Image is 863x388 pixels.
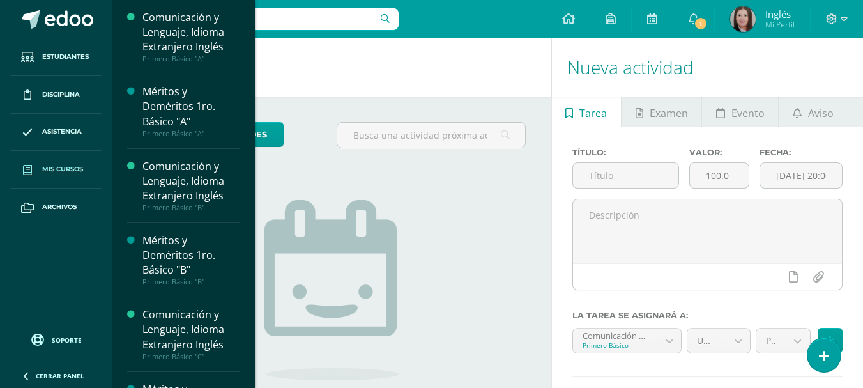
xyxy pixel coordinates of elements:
[779,97,847,127] a: Aviso
[572,148,679,157] label: Título:
[128,38,536,97] h1: Actividades
[583,341,648,350] div: Primero Básico
[731,98,765,128] span: Evento
[337,123,524,148] input: Busca una actividad próxima aquí...
[42,164,83,175] span: Mis cursos
[142,307,240,352] div: Comunicación y Lenguaje, Idioma Extranjero Inglés
[573,329,682,353] a: Comunicación y Lenguaje, Idioma Extranjero Inglés 'A'Primero Básico
[690,163,749,188] input: Puntos máximos
[694,17,708,31] span: 1
[622,97,701,127] a: Examen
[579,98,607,128] span: Tarea
[808,98,834,128] span: Aviso
[42,89,80,100] span: Disciplina
[10,189,102,226] a: Archivos
[42,127,82,137] span: Asistencia
[756,329,810,353] a: Parcial (10.0%)
[142,129,240,138] div: Primero Básico "A"
[52,336,82,345] span: Soporte
[730,6,756,32] img: e03ec1ec303510e8e6f60bf4728ca3bf.png
[760,163,842,188] input: Fecha de entrega
[142,84,240,137] a: Méritos y Deméritos 1ro. Básico "A"Primero Básico "A"
[572,311,843,320] label: La tarea se asignará a:
[552,97,621,127] a: Tarea
[264,200,399,380] img: no_activities.png
[766,329,776,353] span: Parcial (10.0%)
[697,329,716,353] span: Unidad 4
[15,330,97,348] a: Soporte
[765,19,795,30] span: Mi Perfil
[36,371,84,380] span: Cerrar panel
[142,352,240,361] div: Primero Básico "C"
[42,52,89,62] span: Estudiantes
[10,114,102,151] a: Asistencia
[583,329,648,341] div: Comunicación y Lenguaje, Idioma Extranjero Inglés 'A'
[689,148,749,157] label: Valor:
[142,233,240,286] a: Méritos y Deméritos 1ro. Básico "B"Primero Básico "B"
[142,277,240,286] div: Primero Básico "B"
[142,54,240,63] div: Primero Básico "A"
[142,159,240,203] div: Comunicación y Lenguaje, Idioma Extranjero Inglés
[573,163,678,188] input: Título
[142,10,240,63] a: Comunicación y Lenguaje, Idioma Extranjero InglésPrimero Básico "A"
[142,203,240,212] div: Primero Básico "B"
[687,329,750,353] a: Unidad 4
[650,98,688,128] span: Examen
[567,38,848,97] h1: Nueva actividad
[121,8,399,30] input: Busca un usuario...
[10,151,102,189] a: Mis cursos
[765,8,795,20] span: Inglés
[142,84,240,128] div: Méritos y Deméritos 1ro. Básico "A"
[702,97,778,127] a: Evento
[760,148,843,157] label: Fecha:
[142,307,240,361] a: Comunicación y Lenguaje, Idioma Extranjero InglésPrimero Básico "C"
[142,159,240,212] a: Comunicación y Lenguaje, Idioma Extranjero InglésPrimero Básico "B"
[10,38,102,76] a: Estudiantes
[142,233,240,277] div: Méritos y Deméritos 1ro. Básico "B"
[42,202,77,212] span: Archivos
[10,76,102,114] a: Disciplina
[142,10,240,54] div: Comunicación y Lenguaje, Idioma Extranjero Inglés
